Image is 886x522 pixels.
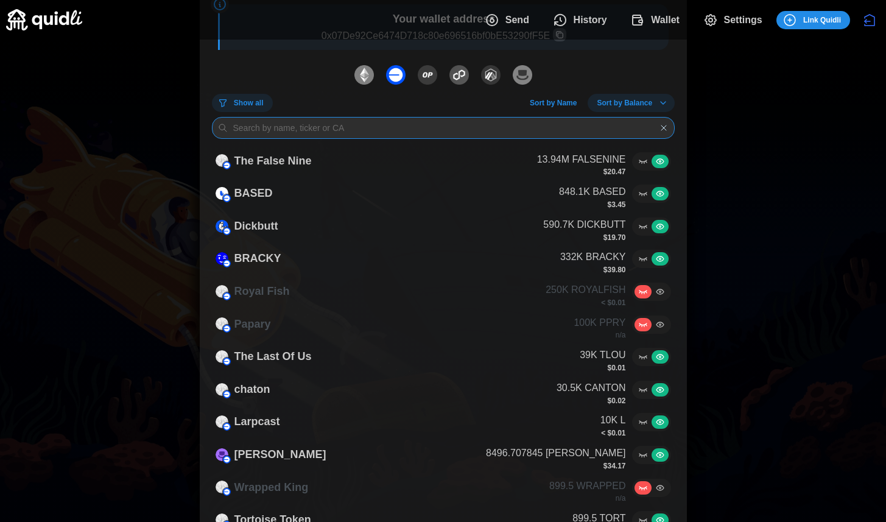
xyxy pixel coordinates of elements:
[559,185,625,200] p: 848.1K BASED
[383,62,409,88] button: Base
[351,62,377,88] button: Ethereum
[415,62,440,88] button: Optimism
[216,285,228,298] img: ROYALFISH (on Base)
[601,429,625,437] strong: < $0.01
[216,252,228,265] img: BRACKY (on Base)
[513,65,532,85] img: Degen
[601,298,625,307] strong: < $0.01
[418,65,437,85] img: Optimism
[616,493,626,504] p: n/a
[510,62,535,88] button: Degen
[603,168,626,176] strong: $20.47
[234,316,271,333] p: Papary
[234,283,290,300] p: Royal Fish
[446,62,472,88] button: Polygon
[574,316,625,331] p: 100K PPRY
[607,397,625,405] strong: $0.02
[651,8,680,32] span: Wallet
[859,10,880,30] button: Disconnect
[543,217,625,233] p: 590.7K DICKBUTT
[580,348,625,363] p: 39K TLOU
[505,8,529,32] span: Send
[234,185,273,202] p: BASED
[597,94,652,111] span: Sort by Balance
[574,8,607,32] span: History
[481,65,501,85] img: Arbitrum
[6,9,82,30] img: Quidli
[803,12,841,29] span: Link Quidli
[234,217,278,235] p: Dickbutt
[486,446,625,461] p: 8496.707845 [PERSON_NAME]
[588,94,674,112] button: Sort by Balance
[607,364,625,372] strong: $0.01
[776,11,850,29] button: Link Quidli
[234,479,309,496] p: Wrapped King
[216,415,228,428] img: L (on Base)
[234,381,270,398] p: chaton
[603,233,626,242] strong: $19.70
[694,7,776,33] button: Settings
[449,65,469,85] img: Polygon
[537,152,626,168] p: 13.94M FALSENINE
[616,330,626,340] p: n/a
[216,220,228,233] img: DICKBUTT (on Base)
[603,462,626,470] strong: $34.17
[234,250,281,267] p: BRACKY
[216,481,228,493] img: WRAPPED (on Base)
[557,381,626,396] p: 30.5K CANTON
[216,383,228,396] img: CANTON (on Base)
[212,117,675,139] input: Search by name, ticker or CA
[521,94,586,112] button: Sort by Name
[216,187,228,200] img: BASED (on Base)
[600,413,626,428] p: 10K L
[234,152,312,170] p: The False Nine
[216,154,228,167] img: FALSENINE (on Base)
[212,94,273,112] button: Show all
[724,8,762,32] span: Settings
[475,7,543,33] button: Send
[478,62,504,88] button: Arbitrum
[546,283,625,298] p: 250K ROYALFISH
[354,65,374,85] img: Ethereum
[603,266,626,274] strong: $39.80
[216,317,228,330] img: PPRY (on Base)
[234,348,312,365] p: The Last Of Us
[216,350,228,363] img: TLOU (on Base)
[234,413,280,431] p: Larpcast
[216,448,228,461] img: DEGEN (on Base)
[234,446,326,464] p: [PERSON_NAME]
[530,94,577,111] span: Sort by Name
[560,250,626,265] p: 332K BRACKY
[607,200,625,209] strong: $3.45
[543,7,621,33] button: History
[234,94,264,111] span: Show all
[386,65,406,85] img: Base
[621,7,694,33] button: Wallet
[549,479,625,494] p: 899.5 WRAPPED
